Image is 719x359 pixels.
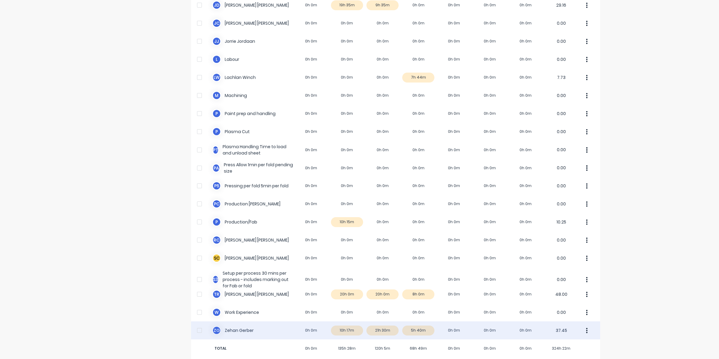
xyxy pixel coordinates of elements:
span: 0h 0m [508,346,544,351]
span: TOTAL [212,346,293,351]
span: 0h 0m [472,346,508,351]
span: 0h 0m [436,346,472,351]
span: 68h 49m [400,346,436,351]
span: 324h 22m [543,346,579,351]
span: 0h 0m [293,346,329,351]
span: 120h 5m [365,346,401,351]
span: 135h 28m [329,346,365,351]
